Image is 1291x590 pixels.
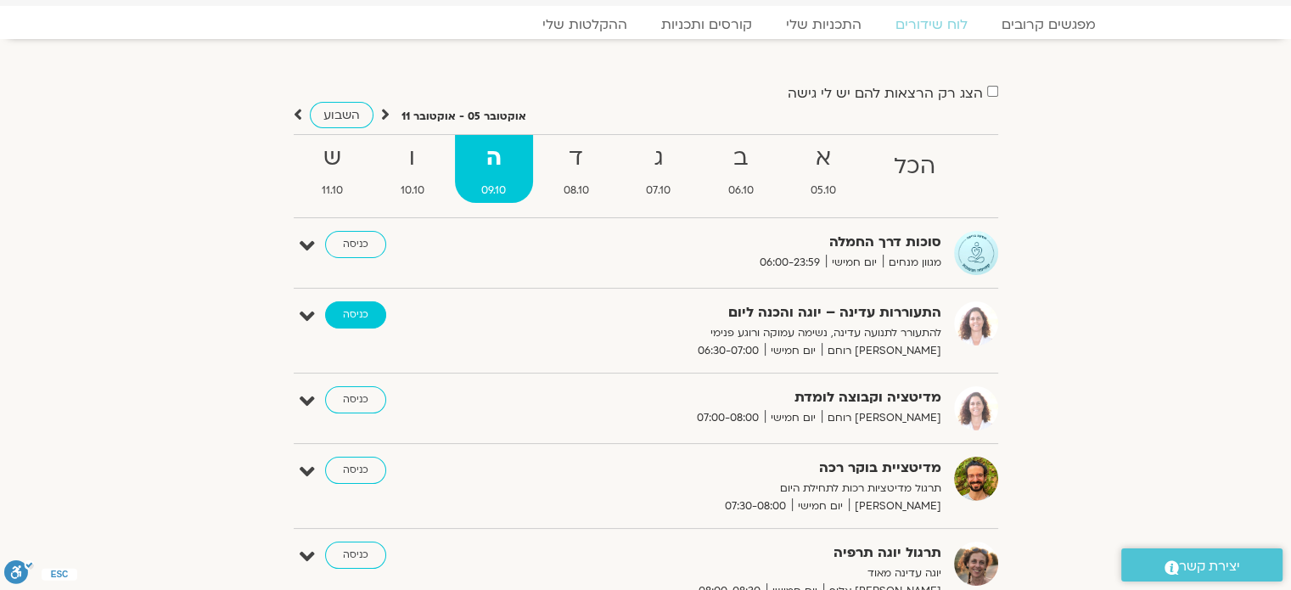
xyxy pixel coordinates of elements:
a: התכניות שלי [769,16,878,33]
span: [PERSON_NAME] [849,497,941,515]
strong: מדיטציה וקבוצה לומדת [525,386,941,409]
a: כניסה [325,457,386,484]
span: 06.10 [701,182,781,199]
span: מגוון מנחים [883,254,941,272]
span: 06:30-07:00 [692,342,765,360]
span: 11.10 [295,182,371,199]
span: 07:00-08:00 [691,409,765,427]
p: אוקטובר 05 - אוקטובר 11 [401,108,526,126]
a: ב06.10 [701,135,781,203]
span: יצירת קשר [1179,555,1240,578]
strong: תרגול יוגה תרפיה [525,542,941,565]
span: [PERSON_NAME] רוחם [822,342,941,360]
a: מפגשים קרובים [985,16,1113,33]
strong: ב [701,139,781,177]
a: ד08.10 [536,135,616,203]
strong: הכל [867,148,963,186]
a: כניסה [325,231,386,258]
span: 07:30-08:00 [719,497,792,515]
a: ההקלטות שלי [525,16,644,33]
a: הכל [867,135,963,203]
span: יום חמישי [792,497,849,515]
span: 08.10 [536,182,616,199]
span: 09.10 [455,182,534,199]
label: הצג רק הרצאות להם יש לי גישה [788,86,983,101]
span: יום חמישי [826,254,883,272]
a: א05.10 [784,135,864,203]
a: יצירת קשר [1121,548,1283,582]
p: תרגול מדיטציות רכות לתחילת היום [525,480,941,497]
span: 07.10 [620,182,699,199]
strong: ו [373,139,452,177]
strong: א [784,139,864,177]
a: כניסה [325,386,386,413]
a: לוח שידורים [878,16,985,33]
span: 05.10 [784,182,864,199]
a: ה09.10 [455,135,534,203]
span: יום חמישי [765,342,822,360]
span: יום חמישי [765,409,822,427]
p: להתעורר לתנועה עדינה, נשימה עמוקה ורוגע פנימי [525,324,941,342]
span: 06:00-23:59 [754,254,826,272]
a: קורסים ותכניות [644,16,769,33]
strong: ש [295,139,371,177]
strong: ד [536,139,616,177]
a: ש11.10 [295,135,371,203]
strong: ה [455,139,534,177]
span: 10.10 [373,182,452,199]
a: כניסה [325,301,386,329]
nav: Menu [179,16,1113,33]
p: יוגה עדינה מאוד [525,565,941,582]
strong: סוכות דרך החמלה [525,231,941,254]
span: השבוע [323,107,360,123]
a: כניסה [325,542,386,569]
a: ג07.10 [620,135,699,203]
a: השבוע [310,102,373,128]
span: [PERSON_NAME] רוחם [822,409,941,427]
strong: ג [620,139,699,177]
a: ו10.10 [373,135,452,203]
strong: התעוררות עדינה – יוגה והכנה ליום [525,301,941,324]
strong: מדיטציית בוקר רכה [525,457,941,480]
